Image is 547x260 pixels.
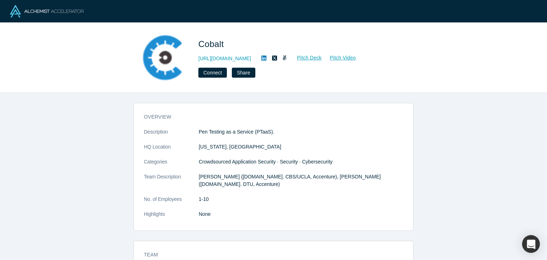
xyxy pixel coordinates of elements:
[144,128,199,143] dt: Description
[144,143,199,158] dt: HQ Location
[10,5,84,17] img: Alchemist Logo
[144,196,199,210] dt: No. of Employees
[199,128,403,136] p: Pen Testing as a Service (PTaaS).
[198,68,227,78] button: Connect
[144,158,199,173] dt: Categories
[144,210,199,225] dt: Highlights
[199,159,333,165] span: Crowdsourced Application Security · Security · Cybersecurity
[199,210,403,218] p: None
[198,39,226,49] span: Cobalt
[198,55,251,62] a: [URL][DOMAIN_NAME]
[144,251,393,259] h3: Team
[322,54,356,62] a: Pitch Video
[232,68,255,78] button: Share
[144,173,199,196] dt: Team Description
[199,143,403,151] dd: [US_STATE], [GEOGRAPHIC_DATA]
[144,113,393,121] h3: overview
[199,173,403,188] p: [PERSON_NAME] ([DOMAIN_NAME]. CBS/UCLA, Accenture), [PERSON_NAME] ([DOMAIN_NAME]. DTU, Accenture)
[199,196,403,203] dd: 1-10
[289,54,322,62] a: Pitch Deck
[139,33,188,83] img: Cobalt's Logo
